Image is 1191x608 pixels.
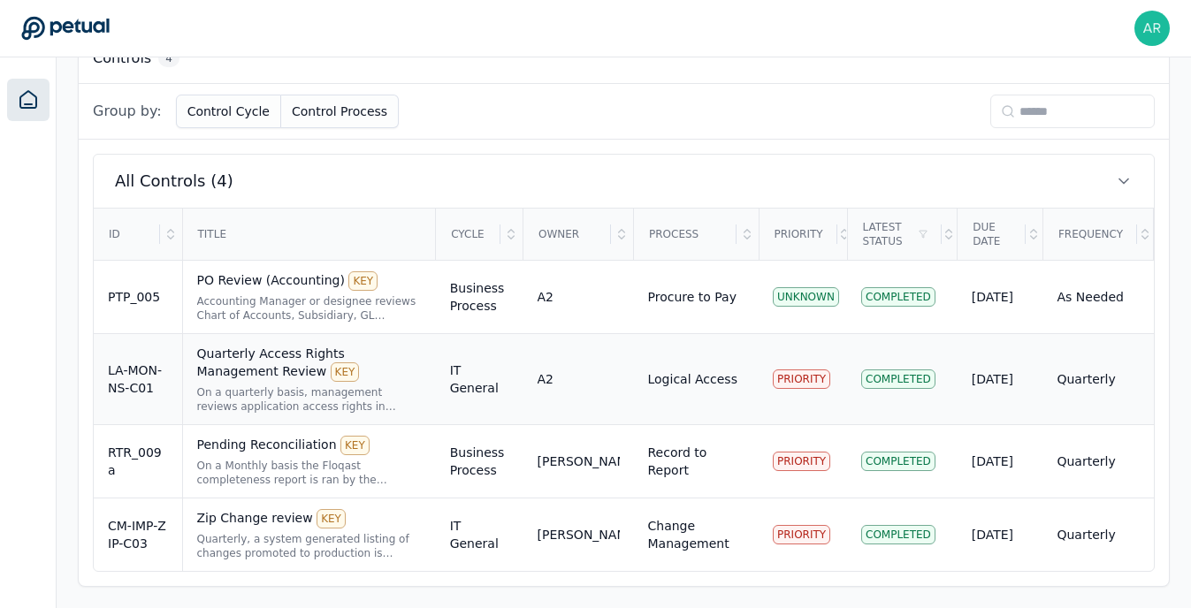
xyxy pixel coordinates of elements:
[197,436,422,455] div: Pending Reconciliation
[317,509,346,528] div: KEY
[197,509,422,528] div: Zip Change review
[1044,209,1137,259] div: Frequency
[93,101,162,122] span: Group by:
[861,369,935,389] div: Completed
[94,155,1154,208] button: All Controls (4)
[861,452,935,471] div: Completed
[108,288,168,306] div: PTP_005
[115,169,233,194] span: All Controls (4)
[436,425,523,498] td: Business Process
[524,209,611,259] div: Owner
[158,49,179,67] span: 4
[972,288,1029,306] div: [DATE]
[538,452,620,470] div: [PERSON_NAME]
[648,444,745,479] div: Record to Report
[648,517,745,552] div: Change Management
[197,459,422,487] div: On a Monthly basis the Floqast completeness report is ran by the Accounting team to identify the ...
[348,271,378,291] div: KEY
[635,209,737,259] div: Process
[197,294,422,323] div: Accounting Manager or designee reviews Chart of Accounts, Subsidiary, GL Account, Business Units ...
[849,209,943,259] div: Latest Status
[538,370,554,388] div: A2
[648,370,737,388] div: Logical Access
[538,288,554,306] div: A2
[773,287,839,307] div: UNKNOWN
[861,287,935,307] div: Completed
[108,517,168,552] div: CM-IMP-ZIP-C03
[1042,498,1153,572] td: Quarterly
[197,345,422,382] div: Quarterly Access Rights Management Review
[773,369,830,389] div: PRIORITY
[1042,334,1153,425] td: Quarterly
[95,209,160,259] div: ID
[7,79,50,121] a: Dashboard
[1042,261,1153,334] td: As Needed
[197,385,422,414] div: On a quarterly basis, management reviews application access rights in Netsuite, including adminis...
[437,209,500,259] div: Cycle
[108,444,168,479] div: RTR_009a
[176,95,281,128] button: Control Cycle
[972,370,1029,388] div: [DATE]
[436,498,523,572] td: IT General
[436,334,523,425] td: IT General
[760,209,837,259] div: Priority
[21,16,110,41] a: Go to Dashboard
[972,452,1029,470] div: [DATE]
[1134,11,1170,46] img: Abishek Ravi
[93,48,151,69] h3: Controls
[773,452,830,471] div: PRIORITY
[436,261,523,334] td: Business Process
[958,209,1026,259] div: Due Date
[184,209,435,259] div: Title
[197,532,422,560] div: Quarterly, a system generated listing of changes promoted to production is reviewed to validate t...
[281,95,399,128] button: Control Process
[538,526,620,543] div: [PERSON_NAME]
[108,361,168,397] div: LA-MON-NS-C01
[331,362,360,382] div: KEY
[1042,425,1153,498] td: Quarterly
[340,436,370,455] div: KEY
[197,271,422,291] div: PO Review (Accounting)
[773,525,830,544] div: PRIORITY
[861,525,935,544] div: Completed
[648,288,737,306] div: Procure to Pay
[972,526,1029,543] div: [DATE]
